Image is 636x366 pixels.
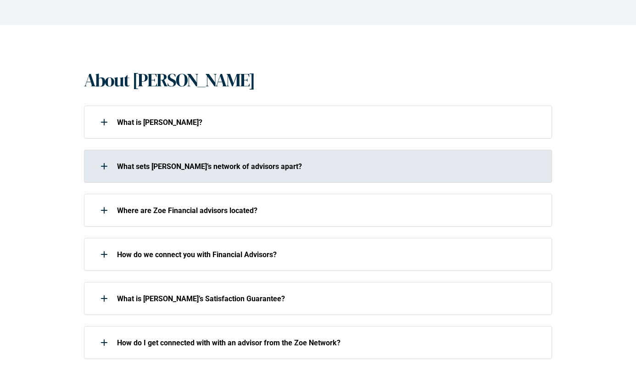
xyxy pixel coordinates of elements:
p: What sets [PERSON_NAME]’s network of advisors apart? [117,162,540,171]
p: How do we connect you with Financial Advisors? [117,250,540,259]
p: What is [PERSON_NAME]’s Satisfaction Guarantee? [117,294,540,303]
p: How do I get connected with with an advisor from the Zoe Network? [117,338,540,347]
p: Where are Zoe Financial advisors located? [117,206,540,215]
p: What is [PERSON_NAME]? [117,118,540,127]
h1: About [PERSON_NAME] [84,69,255,91]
